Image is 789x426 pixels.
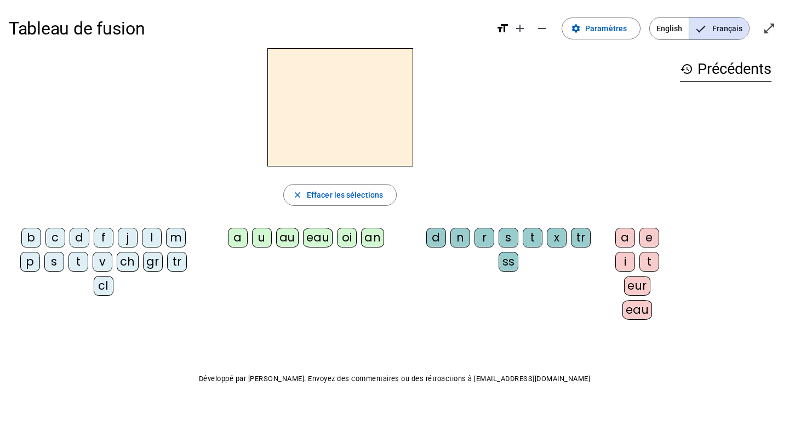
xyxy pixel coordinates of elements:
button: Diminuer la taille de la police [531,18,553,39]
span: Français [689,18,749,39]
div: cl [94,276,113,296]
span: Paramètres [585,22,627,35]
h1: Tableau de fusion [9,11,487,46]
mat-icon: remove [535,22,548,35]
span: Effacer les sélections [307,188,383,202]
div: eur [624,276,650,296]
div: f [94,228,113,247]
div: e [639,228,659,247]
div: l [142,228,162,247]
button: Augmenter la taille de la police [509,18,531,39]
mat-icon: open_in_full [763,22,776,35]
div: r [474,228,494,247]
div: m [166,228,186,247]
mat-icon: settings [571,24,581,33]
mat-icon: history [680,62,693,76]
div: v [93,252,112,272]
mat-icon: format_size [496,22,509,35]
div: j [118,228,138,247]
div: gr [143,252,163,272]
mat-button-toggle-group: Language selection [649,17,750,40]
div: oi [337,228,357,247]
div: p [20,252,40,272]
span: English [650,18,689,39]
div: a [228,228,248,247]
div: tr [167,252,187,272]
div: an [361,228,384,247]
h3: Précédents [680,57,771,82]
div: tr [571,228,591,247]
div: s [44,252,64,272]
div: u [252,228,272,247]
div: t [523,228,542,247]
div: au [276,228,299,247]
div: ss [499,252,518,272]
button: Effacer les sélections [283,184,397,206]
mat-icon: close [293,190,302,200]
button: Paramètres [562,18,641,39]
div: eau [303,228,333,247]
div: b [21,228,41,247]
div: x [547,228,567,247]
div: d [70,228,89,247]
p: Développé par [PERSON_NAME]. Envoyez des commentaires ou des rétroactions à [EMAIL_ADDRESS][DOMAI... [9,372,780,385]
div: n [450,228,470,247]
button: Entrer en plein écran [758,18,780,39]
div: c [45,228,65,247]
div: ch [117,252,139,272]
div: s [499,228,518,247]
div: i [615,252,635,272]
div: eau [622,300,653,320]
div: a [615,228,635,247]
div: d [426,228,446,247]
div: t [639,252,659,272]
mat-icon: add [513,22,527,35]
div: t [68,252,88,272]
